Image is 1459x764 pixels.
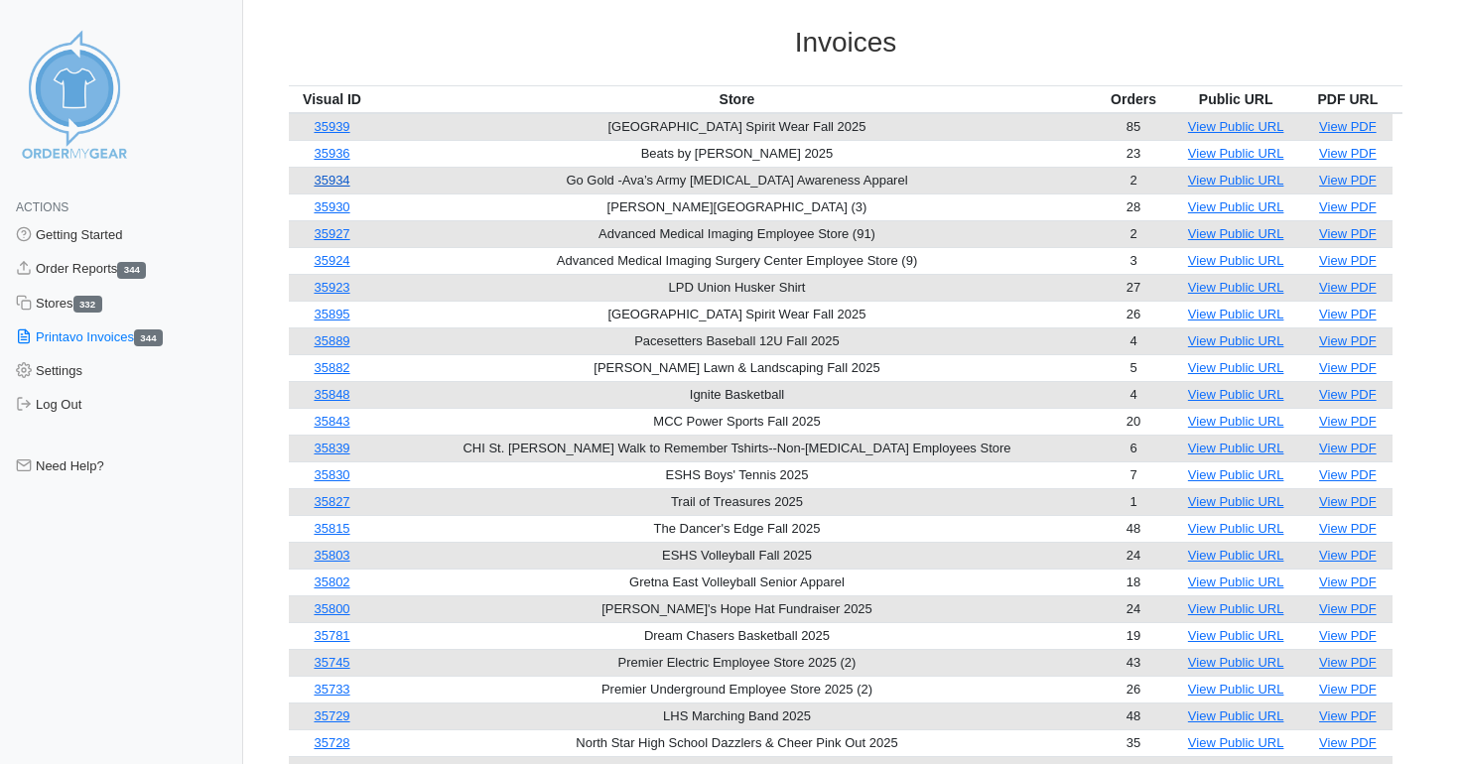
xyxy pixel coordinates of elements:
[1168,85,1303,113] th: Public URL
[1099,461,1168,488] td: 7
[1188,601,1284,616] a: View Public URL
[16,200,68,214] span: Actions
[314,655,349,670] a: 35745
[1188,119,1284,134] a: View Public URL
[375,676,1099,702] td: Premier Underground Employee Store 2025 (2)
[314,601,349,616] a: 35800
[1319,414,1377,429] a: View PDF
[1319,655,1377,670] a: View PDF
[1319,173,1377,188] a: View PDF
[1188,441,1284,455] a: View Public URL
[375,85,1099,113] th: Store
[1319,628,1377,643] a: View PDF
[314,574,349,589] a: 35802
[314,253,349,268] a: 35924
[314,735,349,750] a: 35728
[1188,467,1284,482] a: View Public URL
[1319,682,1377,697] a: View PDF
[375,381,1099,408] td: Ignite Basketball
[1188,360,1284,375] a: View Public URL
[1319,735,1377,750] a: View PDF
[1099,301,1168,327] td: 26
[1188,199,1284,214] a: View Public URL
[1188,735,1284,750] a: View Public URL
[375,301,1099,327] td: [GEOGRAPHIC_DATA] Spirit Wear Fall 2025
[375,220,1099,247] td: Advanced Medical Imaging Employee Store (91)
[1319,333,1377,348] a: View PDF
[1188,333,1284,348] a: View Public URL
[1319,521,1377,536] a: View PDF
[1099,220,1168,247] td: 2
[314,494,349,509] a: 35827
[1099,113,1168,141] td: 85
[375,461,1099,488] td: ESHS Boys' Tennis 2025
[314,387,349,402] a: 35848
[1188,708,1284,723] a: View Public URL
[375,167,1099,193] td: Go Gold -Ava’s Army [MEDICAL_DATA] Awareness Apparel
[1188,414,1284,429] a: View Public URL
[1099,85,1168,113] th: Orders
[375,274,1099,301] td: LPD Union Husker Shirt
[314,708,349,723] a: 35729
[1319,199,1377,214] a: View PDF
[375,649,1099,676] td: Premier Electric Employee Store 2025 (2)
[314,628,349,643] a: 35781
[375,542,1099,569] td: ESHS Volleyball Fall 2025
[1319,119,1377,134] a: View PDF
[375,113,1099,141] td: [GEOGRAPHIC_DATA] Spirit Wear Fall 2025
[1319,307,1377,321] a: View PDF
[1319,387,1377,402] a: View PDF
[314,333,349,348] a: 35889
[1099,167,1168,193] td: 2
[314,307,349,321] a: 35895
[1188,548,1284,563] a: View Public URL
[1319,146,1377,161] a: View PDF
[1188,574,1284,589] a: View Public URL
[1188,226,1284,241] a: View Public URL
[1099,515,1168,542] td: 48
[375,569,1099,595] td: Gretna East Volleyball Senior Apparel
[1188,173,1284,188] a: View Public URL
[314,280,349,295] a: 35923
[1099,595,1168,622] td: 24
[314,360,349,375] a: 35882
[314,441,349,455] a: 35839
[375,729,1099,756] td: North Star High School Dazzlers & Cheer Pink Out 2025
[314,199,349,214] a: 35930
[314,119,349,134] a: 35939
[375,140,1099,167] td: Beats by [PERSON_NAME] 2025
[1319,467,1377,482] a: View PDF
[1303,85,1392,113] th: PDF URL
[1188,655,1284,670] a: View Public URL
[289,85,375,113] th: Visual ID
[1099,381,1168,408] td: 4
[1099,622,1168,649] td: 19
[375,408,1099,435] td: MCC Power Sports Fall 2025
[314,226,349,241] a: 35927
[375,488,1099,515] td: Trail of Treasures 2025
[314,146,349,161] a: 35936
[314,414,349,429] a: 35843
[1188,253,1284,268] a: View Public URL
[314,548,349,563] a: 35803
[1099,408,1168,435] td: 20
[1099,247,1168,274] td: 3
[314,521,349,536] a: 35815
[1319,441,1377,455] a: View PDF
[1099,729,1168,756] td: 35
[1188,521,1284,536] a: View Public URL
[1099,435,1168,461] td: 6
[1188,307,1284,321] a: View Public URL
[314,467,349,482] a: 35830
[1319,708,1377,723] a: View PDF
[375,622,1099,649] td: Dream Chasers Basketball 2025
[1319,494,1377,509] a: View PDF
[1099,193,1168,220] td: 28
[117,262,146,279] span: 344
[1319,601,1377,616] a: View PDF
[375,354,1099,381] td: [PERSON_NAME] Lawn & Landscaping Fall 2025
[1099,542,1168,569] td: 24
[1099,488,1168,515] td: 1
[375,193,1099,220] td: [PERSON_NAME][GEOGRAPHIC_DATA] (3)
[1099,327,1168,354] td: 4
